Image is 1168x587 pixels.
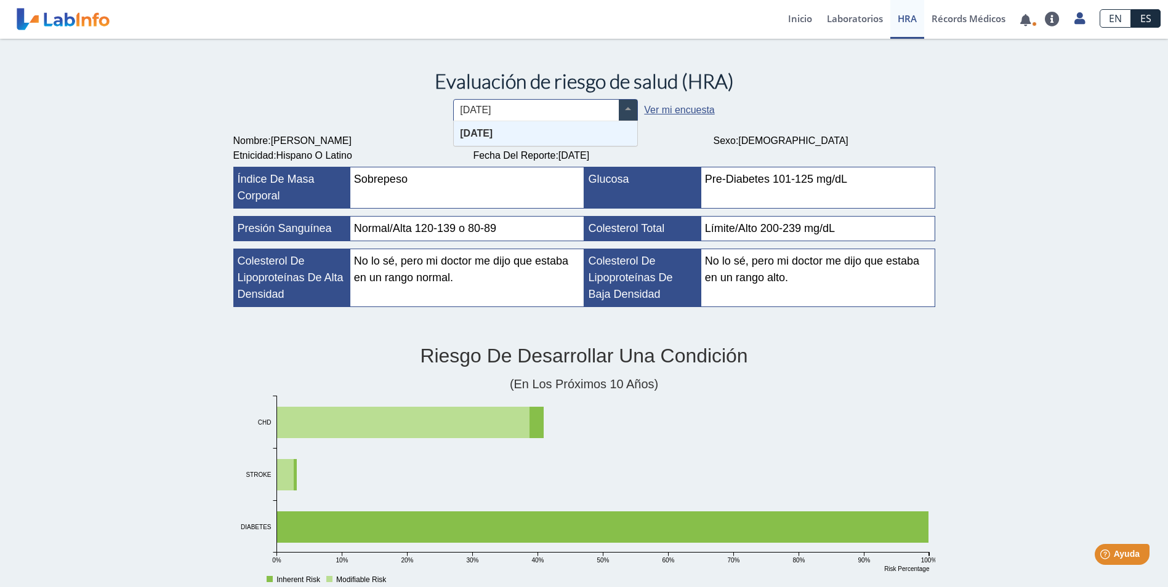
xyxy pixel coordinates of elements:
span: Evaluación de riesgo de salud (HRA) [435,69,734,93]
tspan: 70% [727,557,739,564]
ng-dropdown-panel: Options list [453,121,638,146]
tspan: 80% [792,557,805,564]
span: Sobrepeso [354,173,408,185]
a: Ver mi encuesta [644,105,714,115]
div: : [224,148,464,163]
span: Sexo [714,135,736,146]
tspan: 60% [662,557,674,564]
tspan: STROKE [246,471,271,478]
tspan: 30% [466,557,478,564]
span: Colesterol total [589,222,665,234]
span: Normal/Alta 120-139 o 80-89 [354,222,496,234]
span: No lo sé, pero mi doctor me dijo que estaba en un rango normal. [354,255,568,284]
span: Colesterol de lipoproteínas de alta densidad [238,255,344,300]
iframe: Help widget launcher [1058,539,1154,573]
span: Etnicidad [233,150,274,161]
tspan: DIABETES [241,524,272,530]
tspan: 100% [920,557,936,564]
div: : [704,134,944,148]
span: Hispano o Latino [276,150,352,161]
tspan: 90% [858,557,870,564]
span: [PERSON_NAME] [271,135,352,146]
div: : [464,148,944,163]
h2: Riesgo de desarrollar una condición [233,344,935,367]
span: [DATE] [460,128,493,138]
tspan: 0% [272,557,281,564]
span: Índice de masa corporal [238,173,315,202]
span: [DATE] [558,150,589,161]
tspan: 10% [336,557,348,564]
span: Límite/Alto 200-239 mg/dL [705,222,835,234]
tspan: 40% [531,557,544,564]
div: : [224,134,464,148]
a: EN [1100,9,1131,28]
span: Colesterol de lipoproteínas de baja densidad [589,255,673,300]
span: No lo sé, pero mi doctor me dijo que estaba en un rango alto. [705,255,919,284]
span: Pre-Diabetes 101-125 mg/dL [705,173,847,185]
span: HRA [898,12,917,25]
text: Risk Percentage [884,565,930,572]
span: Fecha del Reporte [473,150,556,161]
tspan: 50% [597,557,609,564]
h4: (en los próximos 10 años) [233,377,935,392]
span: Nombre [233,135,268,146]
span: [DEMOGRAPHIC_DATA] [738,135,848,146]
span: Presión sanguínea [238,222,332,234]
span: Glucosa [589,173,629,185]
tspan: 20% [401,557,413,564]
a: ES [1131,9,1161,28]
tspan: CHD [257,419,271,426]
